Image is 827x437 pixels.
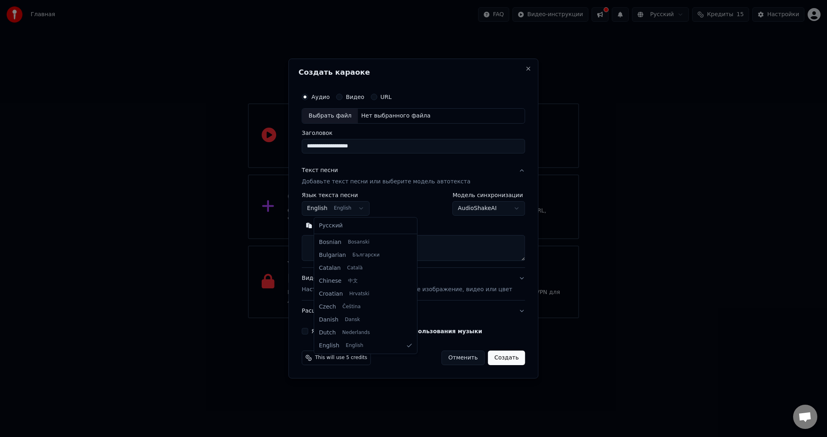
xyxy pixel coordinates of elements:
[319,315,338,324] span: Danish
[349,290,369,297] span: Hrvatski
[348,239,369,246] span: Bosanski
[353,252,380,258] span: Български
[348,277,358,284] span: 中文
[319,251,346,259] span: Bulgarian
[319,277,342,285] span: Chinese
[346,342,363,349] span: English
[319,264,341,272] span: Catalan
[345,316,360,323] span: Dansk
[319,238,342,246] span: Bosnian
[319,222,343,230] span: Русский
[342,303,361,310] span: Čeština
[319,303,336,311] span: Czech
[319,341,340,349] span: English
[347,265,363,271] span: Català
[319,328,336,336] span: Dutch
[319,290,343,298] span: Croatian
[342,329,370,336] span: Nederlands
